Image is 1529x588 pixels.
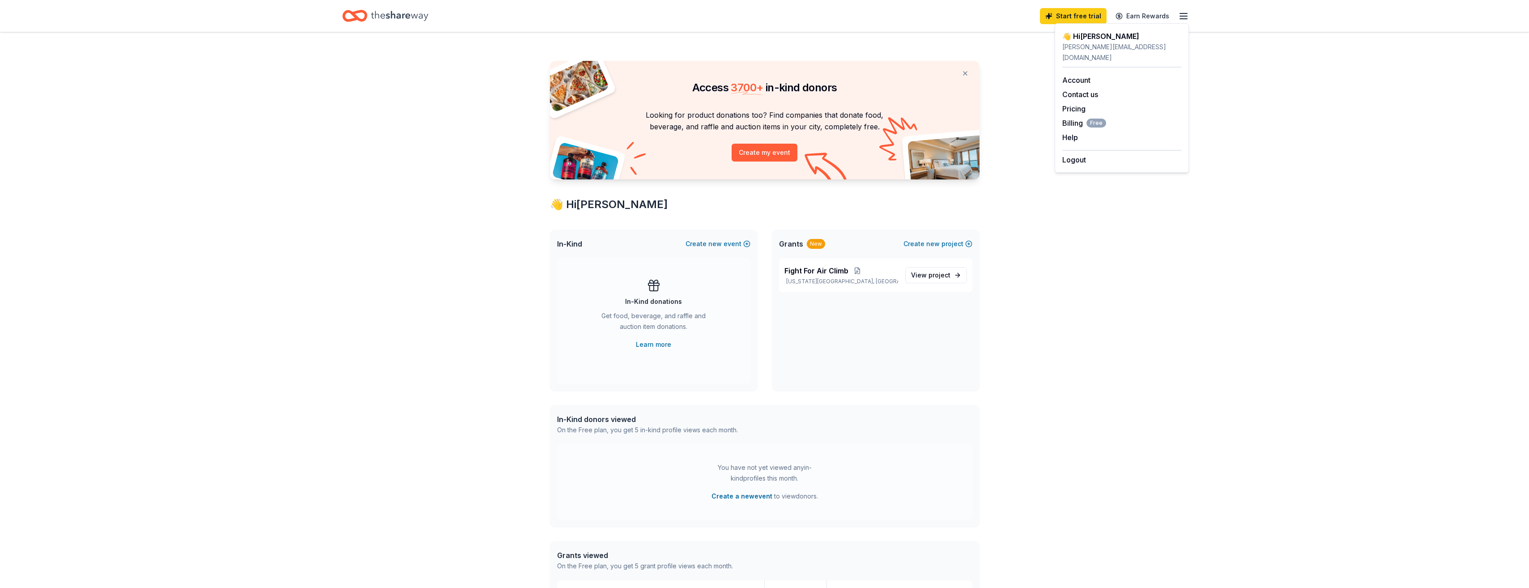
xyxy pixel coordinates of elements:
[1062,104,1086,113] a: Pricing
[1062,42,1181,63] div: [PERSON_NAME][EMAIL_ADDRESS][DOMAIN_NAME]
[1062,118,1106,128] span: Billing
[557,425,738,435] div: On the Free plan, you get 5 in-kind profile views each month.
[557,414,738,425] div: In-Kind donors viewed
[1062,31,1181,42] div: 👋 Hi [PERSON_NAME]
[911,270,950,281] span: View
[342,5,428,26] a: Home
[805,153,849,186] img: Curvy arrow
[784,278,898,285] p: [US_STATE][GEOGRAPHIC_DATA], [GEOGRAPHIC_DATA]
[807,239,825,249] div: New
[1086,119,1106,128] span: Free
[903,239,972,249] button: Createnewproject
[709,462,821,484] div: You have not yet viewed any in-kind profiles this month.
[550,197,980,212] div: 👋 Hi [PERSON_NAME]
[708,239,722,249] span: new
[686,239,750,249] button: Createnewevent
[1110,8,1175,24] a: Earn Rewards
[557,239,582,249] span: In-Kind
[1062,89,1098,100] button: Contact us
[1062,132,1078,143] button: Help
[1062,118,1106,128] button: BillingFree
[732,144,797,162] button: Create my event
[593,311,715,336] div: Get food, beverage, and raffle and auction item donations.
[1040,8,1107,24] a: Start free trial
[540,55,609,113] img: Pizza
[557,561,733,571] div: On the Free plan, you get 5 grant profile views each month.
[1062,154,1086,165] button: Logout
[1062,76,1090,85] a: Account
[636,339,671,350] a: Learn more
[779,239,803,249] span: Grants
[784,265,848,276] span: Fight For Air Climb
[561,109,969,133] p: Looking for product donations too? Find companies that donate food, beverage, and raffle and auct...
[692,81,837,94] span: Access in-kind donors
[928,271,950,279] span: project
[711,491,772,502] button: Create a newevent
[905,267,967,283] a: View project
[731,81,763,94] span: 3700 +
[557,550,733,561] div: Grants viewed
[711,491,818,502] span: to view donors .
[625,296,682,307] div: In-Kind donations
[926,239,940,249] span: new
